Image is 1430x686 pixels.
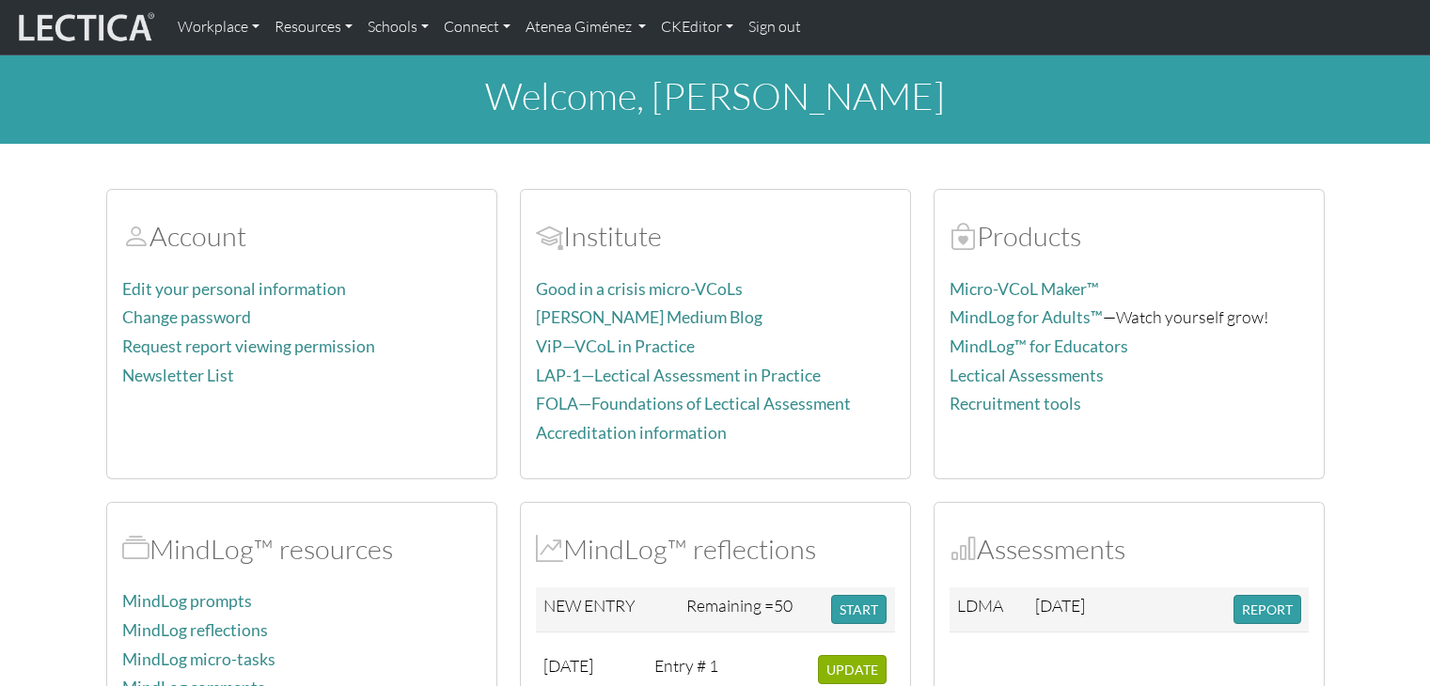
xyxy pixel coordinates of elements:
a: MindLog™ for Educators [950,336,1128,356]
td: LDMA [950,587,1029,632]
a: Connect [436,8,518,47]
a: MindLog reflections [122,620,268,640]
button: UPDATE [818,655,887,684]
span: Account [536,219,563,253]
h2: Account [122,220,481,253]
a: FOLA—Foundations of Lectical Assessment [536,394,851,413]
a: Sign out [741,8,809,47]
a: Accreditation information [536,423,727,443]
a: Request report viewing permission [122,336,375,356]
span: Products [950,219,977,253]
a: Recruitment tools [950,394,1081,413]
p: —Watch yourself grow! [950,304,1309,331]
a: MindLog micro-tasks [122,649,275,669]
button: REPORT [1234,595,1301,624]
a: Change password [122,307,251,327]
h2: Products [950,220,1309,253]
a: Workplace [170,8,267,47]
td: Remaining = [679,587,824,632]
a: Good in a crisis micro-VCoLs [536,279,743,299]
a: Lectical Assessments [950,366,1104,385]
a: MindLog for Adults™ [950,307,1103,327]
a: LAP-1—Lectical Assessment in Practice [536,366,821,385]
h2: Institute [536,220,895,253]
a: ViP—VCoL in Practice [536,336,695,356]
span: Account [122,219,149,253]
span: MindLog [536,532,563,566]
h2: MindLog™ resources [122,533,481,566]
span: MindLog™ resources [122,532,149,566]
img: lecticalive [14,9,155,45]
a: Micro-VCoL Maker™ [950,279,1099,299]
span: [DATE] [1035,595,1085,616]
a: CKEditor [653,8,741,47]
span: 50 [774,595,793,616]
span: Assessments [950,532,977,566]
button: START [831,595,887,624]
h2: MindLog™ reflections [536,533,895,566]
span: UPDATE [826,662,878,678]
span: [DATE] [543,655,593,676]
a: Resources [267,8,360,47]
a: MindLog prompts [122,591,252,611]
a: Newsletter List [122,366,234,385]
a: [PERSON_NAME] Medium Blog [536,307,762,327]
td: NEW ENTRY [536,587,680,632]
h2: Assessments [950,533,1309,566]
a: Schools [360,8,436,47]
a: Atenea Giménez [518,8,653,47]
a: Edit your personal information [122,279,346,299]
